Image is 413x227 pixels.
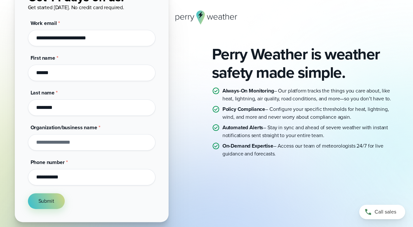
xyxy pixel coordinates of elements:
[28,193,65,209] button: Submit
[31,54,56,62] span: First name
[38,197,54,205] span: Submit
[222,142,399,158] p: – Access our team of meteorologists 24/7 for live guidance and forecasts.
[222,142,273,150] strong: On-Demand Expertise
[359,205,405,219] a: Call sales
[28,4,124,11] span: Get started [DATE]. No credit card required.
[212,45,399,82] h2: Perry Weather is weather safety made simple.
[222,87,399,103] p: – Our platform tracks the things you care about, like heat, lightning, air quality, road conditio...
[222,105,399,121] p: – Configure your specific thresholds for heat, lightning, wind, and more and never worry about co...
[222,87,274,94] strong: Always-On Monitoring
[222,105,265,113] strong: Policy Compliance
[222,124,399,139] p: – Stay in sync and ahead of severe weather with instant notifications sent straight to your entir...
[31,158,65,166] span: Phone number
[31,89,55,96] span: Last name
[375,208,396,216] span: Call sales
[31,124,97,131] span: Organization/business name
[222,124,264,131] strong: Automated Alerts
